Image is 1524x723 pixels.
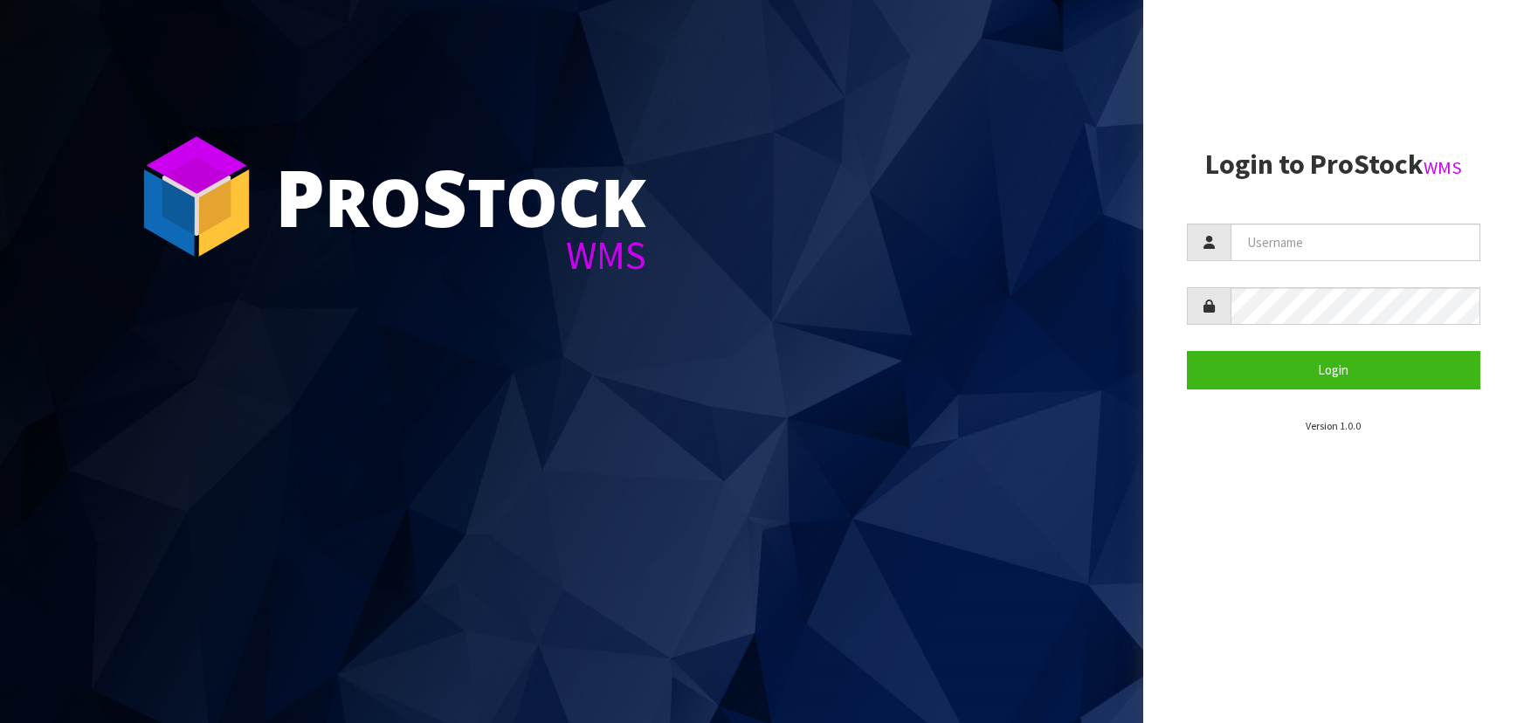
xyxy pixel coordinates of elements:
h2: Login to ProStock [1187,149,1480,180]
small: Version 1.0.0 [1306,419,1361,432]
div: WMS [275,236,646,275]
img: ProStock Cube [131,131,262,262]
span: S [422,143,467,250]
small: WMS [1424,156,1462,179]
input: Username [1231,224,1480,261]
span: P [275,143,325,250]
button: Login [1187,351,1480,389]
div: ro tock [275,157,646,236]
